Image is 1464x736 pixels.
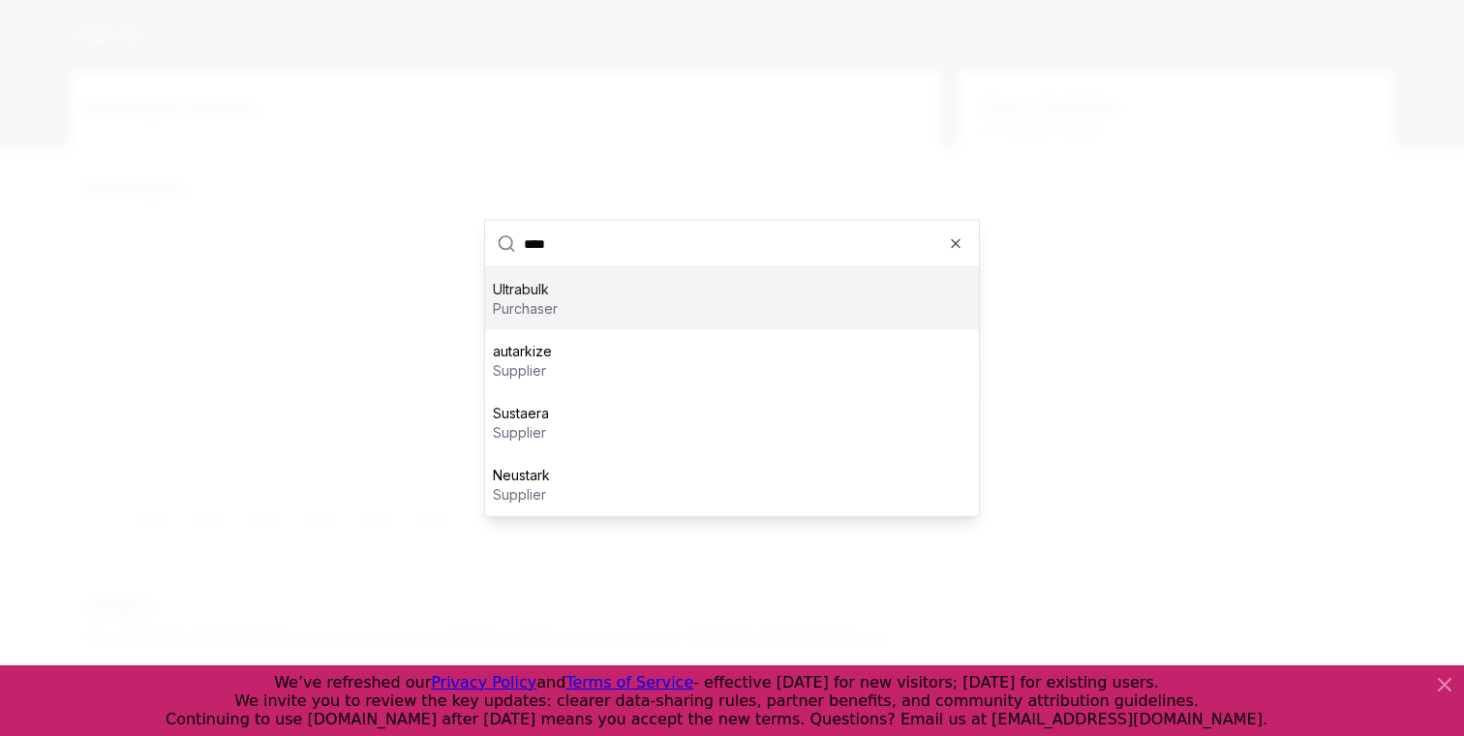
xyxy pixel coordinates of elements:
p: Sustaera [493,404,549,423]
p: purchaser [493,299,558,319]
p: supplier [493,423,549,443]
p: supplier [493,485,550,505]
p: autarkize [493,342,552,361]
p: Ultrabulk [493,280,558,299]
p: supplier [493,361,552,381]
p: Neustark [493,466,550,485]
